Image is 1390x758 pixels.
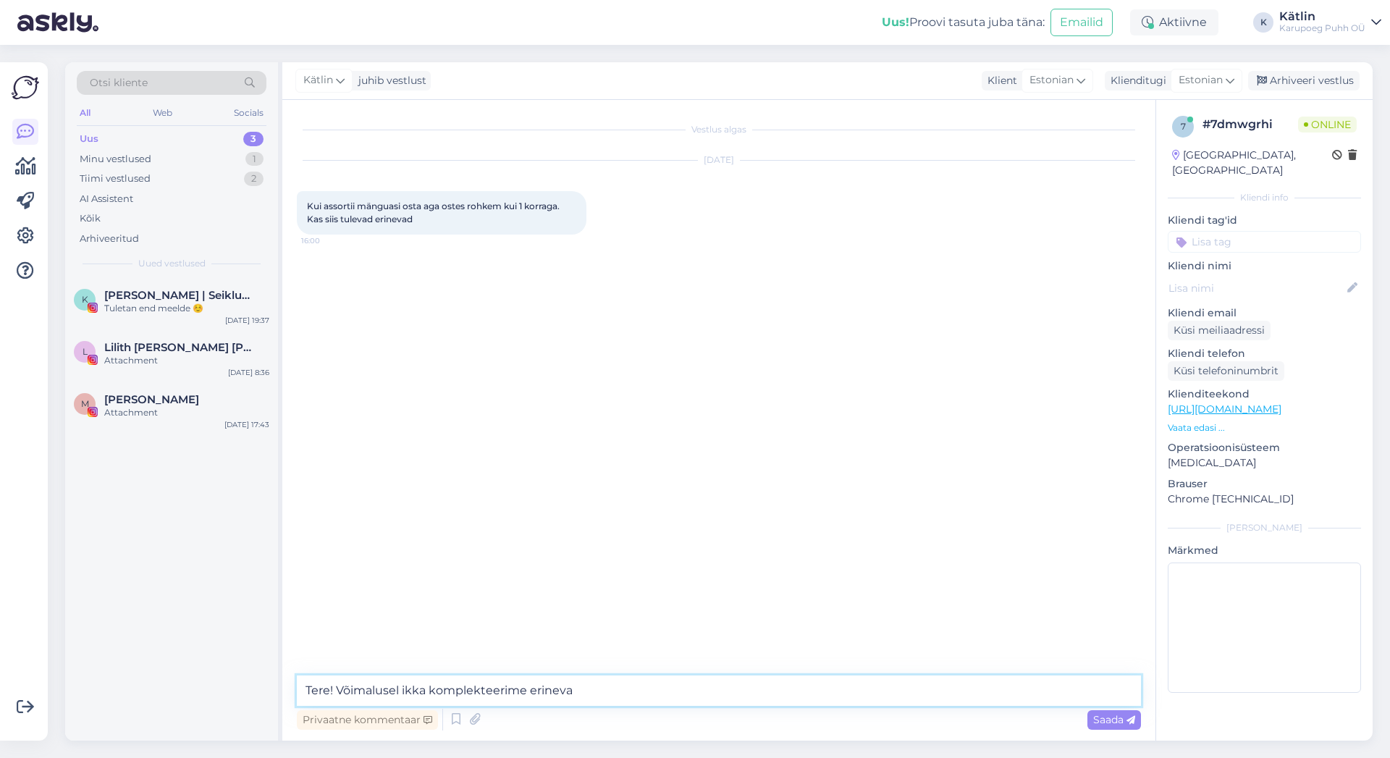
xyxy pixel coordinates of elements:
b: Uus! [882,15,909,29]
span: Online [1298,117,1357,132]
span: Estonian [1029,72,1074,88]
div: Tuletan end meelde ☺️ [104,302,269,315]
div: Web [150,104,175,122]
span: Estonian [1179,72,1223,88]
div: 1 [245,152,264,167]
button: Emailid [1050,9,1113,36]
div: Kätlin [1279,11,1365,22]
input: Lisa tag [1168,231,1361,253]
div: Proovi tasuta juba täna: [882,14,1045,31]
div: Klienditugi [1105,73,1166,88]
span: Kui assortii mänguasi osta aga ostes rohkem kui 1 korraga. Kas siis tulevad erinevad [307,201,562,224]
span: 16:00 [301,235,355,246]
div: Karupoeg Puhh OÜ [1279,22,1365,34]
div: Uus [80,132,98,146]
div: 2 [244,172,264,186]
p: Kliendi email [1168,306,1361,321]
span: Lilith Sylvia Daisy Mühlberg [104,341,255,354]
div: Tiimi vestlused [80,172,151,186]
p: Brauser [1168,476,1361,492]
div: [DATE] 8:36 [228,367,269,378]
span: Marika Kurrikoff [104,393,199,406]
p: Kliendi tag'id [1168,213,1361,228]
div: [GEOGRAPHIC_DATA], [GEOGRAPHIC_DATA] [1172,148,1332,178]
span: K [82,294,88,305]
img: Askly Logo [12,74,39,101]
p: Chrome [TECHNICAL_ID] [1168,492,1361,507]
div: Küsi telefoninumbrit [1168,361,1284,381]
div: K [1253,12,1273,33]
span: Kristin Indov | Seiklused koos lastega [104,289,255,302]
p: Märkmed [1168,543,1361,558]
div: 3 [243,132,264,146]
span: L [83,346,88,357]
p: Kliendi nimi [1168,258,1361,274]
div: # 7dmwgrhi [1202,116,1298,133]
span: Saada [1093,713,1135,726]
div: [DATE] 19:37 [225,315,269,326]
div: Privaatne kommentaar [297,710,438,730]
span: 7 [1181,121,1186,132]
div: Arhiveeritud [80,232,139,246]
div: Vestlus algas [297,123,1141,136]
div: [PERSON_NAME] [1168,521,1361,534]
span: Kätlin [303,72,333,88]
div: [DATE] 17:43 [224,419,269,430]
a: [URL][DOMAIN_NAME] [1168,403,1281,416]
div: Minu vestlused [80,152,151,167]
div: Kõik [80,211,101,226]
div: Attachment [104,354,269,367]
p: Klienditeekond [1168,387,1361,402]
span: M [81,398,89,409]
div: [DATE] [297,153,1141,167]
div: Socials [231,104,266,122]
p: [MEDICAL_DATA] [1168,455,1361,471]
input: Lisa nimi [1168,280,1344,296]
span: Uued vestlused [138,257,206,270]
div: All [77,104,93,122]
div: Attachment [104,406,269,419]
div: Küsi meiliaadressi [1168,321,1271,340]
a: KätlinKarupoeg Puhh OÜ [1279,11,1381,34]
textarea: Tere! Võimalusel ikka komplekteerime erinev [297,675,1141,706]
p: Operatsioonisüsteem [1168,440,1361,455]
div: Arhiveeri vestlus [1248,71,1360,90]
p: Kliendi telefon [1168,346,1361,361]
div: AI Assistent [80,192,133,206]
span: Otsi kliente [90,75,148,90]
div: Kliendi info [1168,191,1361,204]
div: Klient [982,73,1017,88]
div: Aktiivne [1130,9,1218,35]
p: Vaata edasi ... [1168,421,1361,434]
div: juhib vestlust [353,73,426,88]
